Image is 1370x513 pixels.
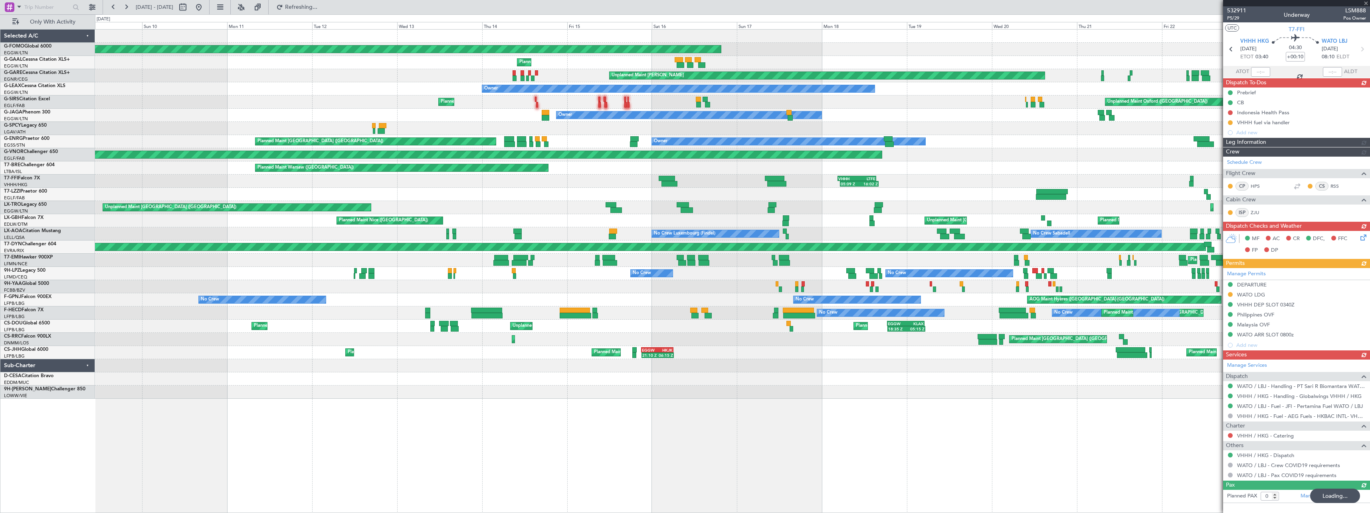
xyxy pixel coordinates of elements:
[4,374,53,378] a: D-CESACitation Bravo
[4,149,24,154] span: G-VNOR
[4,347,21,352] span: CS-JHH
[888,267,906,279] div: No Crew
[4,202,47,207] a: LX-TROLegacy 650
[4,268,46,273] a: 9H-LPZLegacy 500
[1322,53,1334,61] span: 08:10
[4,155,25,161] a: EGLF/FAB
[339,215,428,227] div: Planned Maint Nice ([GEOGRAPHIC_DATA])
[4,248,24,254] a: EVRA/RIX
[907,22,992,29] div: Tue 19
[24,1,70,13] input: Trip Number
[4,84,21,88] span: G-LEAX
[4,353,25,359] a: LFPB/LBG
[4,189,20,194] span: T7-LZZI
[4,57,22,62] span: G-GAAL
[273,1,321,14] button: Refreshing...
[4,274,27,280] a: LFMD/CEQ
[4,76,28,82] a: EGNR/CEG
[4,189,47,194] a: T7-LZZIPraetor 600
[285,4,318,10] span: Refreshing...
[519,56,548,68] div: Planned Maint
[4,242,22,247] span: T7-DYN
[1190,254,1236,266] div: Planned Maint Chester
[4,308,44,312] a: F-HECDFalcon 7X
[4,97,19,101] span: G-SIRS
[4,334,21,339] span: CS-RRC
[97,16,110,23] div: [DATE]
[4,110,50,115] a: G-JAGAPhenom 300
[4,340,29,346] a: DNMM/LOS
[1240,45,1257,53] span: [DATE]
[4,84,65,88] a: G-LEAXCessna Citation XLS
[1322,45,1338,53] span: [DATE]
[819,307,837,319] div: No Crew
[136,4,173,11] span: [DATE] - [DATE]
[4,281,49,286] a: 9H-YAAGlobal 5000
[254,320,380,332] div: Planned Maint [GEOGRAPHIC_DATA] ([GEOGRAPHIC_DATA])
[654,135,667,147] div: Owner
[4,169,22,175] a: LTBA/ISL
[4,123,47,128] a: G-SPCYLegacy 650
[1236,68,1249,76] span: ATOT
[4,255,20,260] span: T7-EMI
[4,393,27,399] a: LOWW/VIE
[4,44,24,49] span: G-FOMO
[312,22,397,29] div: Tue 12
[567,22,652,29] div: Fri 15
[9,16,87,28] button: Only With Activity
[227,22,312,29] div: Mon 11
[4,387,85,392] a: 9H-[PERSON_NAME]Challenger 850
[4,300,25,306] a: LFPB/LBG
[642,353,658,358] div: 21:10 Z
[482,22,567,29] div: Thu 14
[859,181,878,186] div: 16:02 Z
[1310,489,1360,503] div: Loading...
[1289,25,1305,34] span: T7-FFI
[4,327,25,333] a: LFPB/LBG
[4,235,25,241] a: LELL/QSA
[4,294,51,299] a: F-GPNJFalcon 900EX
[4,229,61,233] a: LX-AOACitation Mustang
[4,163,20,167] span: T7-BRE
[4,229,22,233] span: LX-AOA
[4,129,26,135] a: LGAV/ATH
[4,44,51,49] a: G-FOMOGlobal 6000
[642,348,657,352] div: EGGW
[888,326,907,331] div: 18:35 Z
[633,267,651,279] div: No Crew
[4,334,51,339] a: CS-RRCFalcon 900LX
[4,163,55,167] a: T7-BREChallenger 604
[348,346,473,358] div: Planned Maint [GEOGRAPHIC_DATA] ([GEOGRAPHIC_DATA])
[4,70,70,75] a: G-GARECessna Citation XLS+
[1136,307,1262,319] div: Planned Maint [GEOGRAPHIC_DATA] ([GEOGRAPHIC_DATA])
[654,228,715,240] div: No Crew Luxembourg (Findel)
[1227,6,1246,15] span: 532911
[1189,346,1315,358] div: Planned Maint [GEOGRAPHIC_DATA] ([GEOGRAPHIC_DATA])
[1240,53,1253,61] span: ETOT
[201,294,219,306] div: No Crew
[4,215,44,220] a: LX-GBHFalcon 7X
[4,202,21,207] span: LX-TRO
[4,380,29,386] a: EDDM/MUC
[558,109,572,121] div: Owner
[1227,15,1246,22] span: P5/29
[4,195,25,201] a: EGLF/FAB
[4,321,50,326] a: CS-DOUGlobal 6500
[594,346,720,358] div: Planned Maint [GEOGRAPHIC_DATA] ([GEOGRAPHIC_DATA])
[906,321,924,326] div: KLAX
[822,22,907,29] div: Mon 18
[397,22,482,29] div: Wed 13
[1213,201,1338,213] div: Planned Maint [GEOGRAPHIC_DATA] ([GEOGRAPHIC_DATA])
[4,123,21,128] span: G-SPCY
[657,348,673,352] div: HKJK
[4,97,50,101] a: G-SIRSCitation Excel
[856,320,982,332] div: Planned Maint [GEOGRAPHIC_DATA] ([GEOGRAPHIC_DATA])
[514,333,597,345] div: Planned Maint Lagos ([PERSON_NAME])
[441,96,566,108] div: Planned Maint [GEOGRAPHIC_DATA] ([GEOGRAPHIC_DATA])
[4,308,22,312] span: F-HECD
[4,314,25,320] a: LFPB/LBG
[4,142,25,148] a: EGSS/STN
[4,149,58,154] a: G-VNORChallenger 650
[907,326,925,331] div: 05:15 Z
[4,374,22,378] span: D-CESA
